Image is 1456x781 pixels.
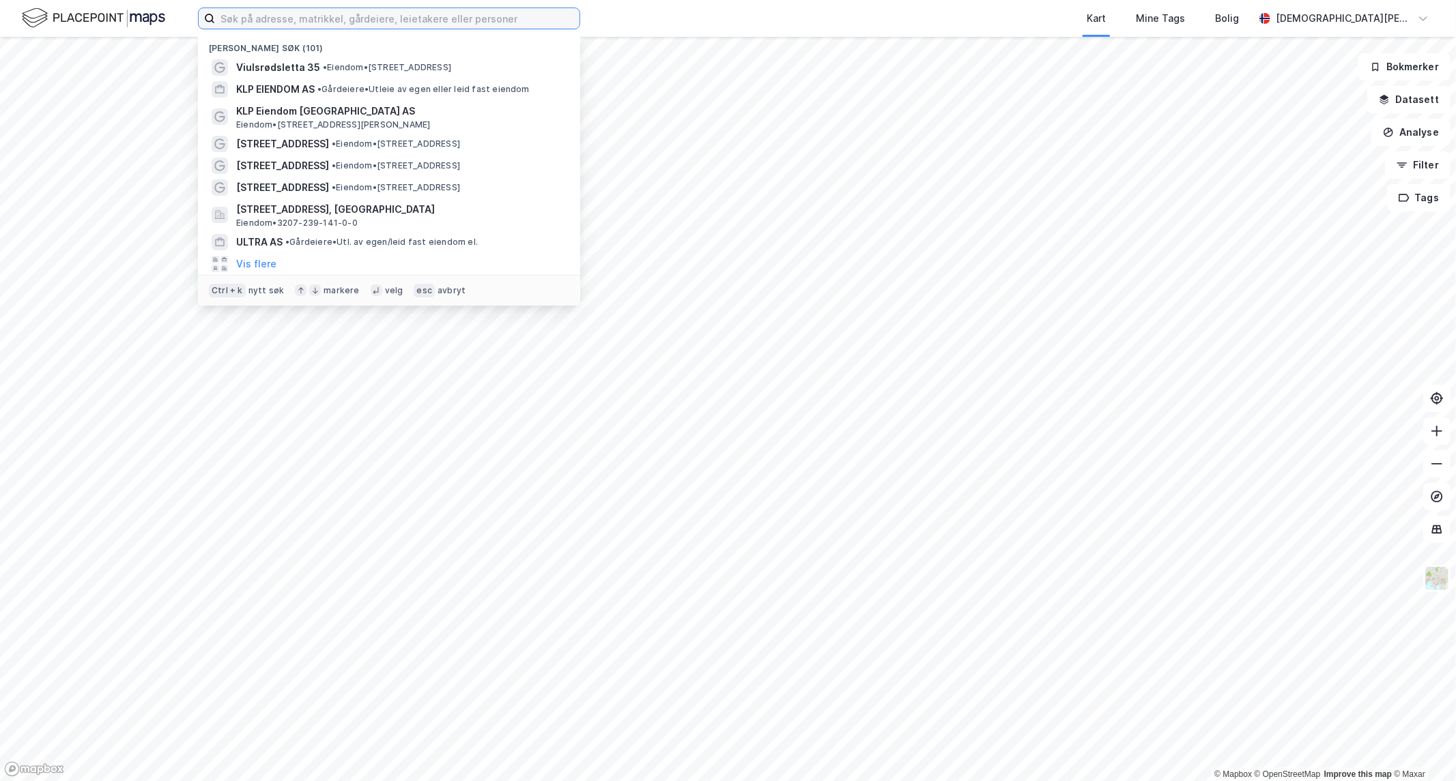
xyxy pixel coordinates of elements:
span: [STREET_ADDRESS], [GEOGRAPHIC_DATA] [236,201,564,218]
span: Viulsrødsletta 35 [236,59,320,76]
div: Bolig [1215,10,1239,27]
span: Eiendom • [STREET_ADDRESS] [323,62,451,73]
div: Kontrollprogram for chat [1388,716,1456,781]
button: Filter [1385,151,1451,179]
div: [DEMOGRAPHIC_DATA][PERSON_NAME] [1276,10,1412,27]
span: [STREET_ADDRESS] [236,136,329,152]
button: Tags [1387,184,1451,211]
div: avbryt [438,285,466,296]
span: KLP Eiendom [GEOGRAPHIC_DATA] AS [236,103,564,119]
div: Ctrl + k [209,284,246,297]
div: nytt søk [248,285,285,296]
span: Eiendom • [STREET_ADDRESS] [332,160,460,171]
span: Gårdeiere • Utleie av egen eller leid fast eiendom [317,84,530,95]
span: • [332,138,336,149]
button: Analyse [1371,119,1451,146]
a: OpenStreetMap [1255,769,1321,779]
span: ULTRA AS [236,234,283,250]
span: KLP EIENDOM AS [236,81,315,98]
a: Mapbox homepage [4,761,64,777]
span: Eiendom • [STREET_ADDRESS] [332,182,460,193]
span: [STREET_ADDRESS] [236,158,329,174]
span: Eiendom • [STREET_ADDRESS] [332,138,460,149]
span: • [332,160,336,171]
span: • [332,182,336,192]
div: velg [385,285,403,296]
img: Z [1424,565,1450,591]
span: Eiendom • [STREET_ADDRESS][PERSON_NAME] [236,119,430,130]
button: Vis flere [236,256,276,272]
button: Datasett [1367,86,1451,113]
img: logo.f888ab2527a4732fd821a326f86c7f29.svg [22,6,165,30]
button: Bokmerker [1358,53,1451,80]
div: Mine Tags [1136,10,1185,27]
span: Gårdeiere • Utl. av egen/leid fast eiendom el. [285,237,478,248]
div: esc [414,284,435,297]
div: markere [324,285,359,296]
span: • [285,237,289,247]
div: Kart [1087,10,1106,27]
input: Søk på adresse, matrikkel, gårdeiere, leietakere eller personer [215,8,580,29]
iframe: Chat Widget [1388,716,1456,781]
span: • [317,84,322,94]
a: Mapbox [1214,769,1252,779]
div: [PERSON_NAME] søk (101) [198,32,580,57]
span: • [323,62,327,72]
span: Eiendom • 3207-239-141-0-0 [236,218,358,229]
span: [STREET_ADDRESS] [236,179,329,196]
a: Improve this map [1324,769,1392,779]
